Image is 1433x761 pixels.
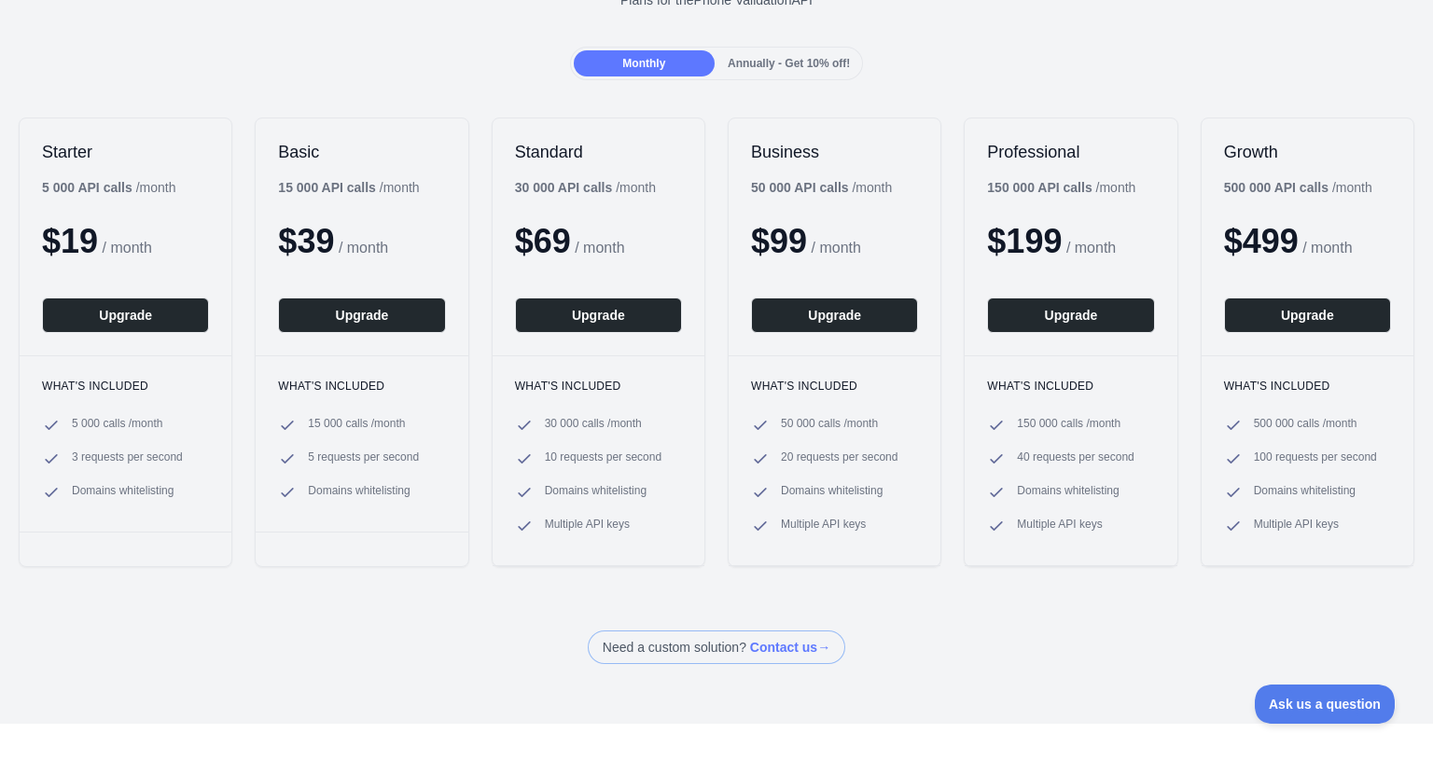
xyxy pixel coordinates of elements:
button: Upgrade [515,297,682,333]
button: Upgrade [751,297,918,333]
iframe: Toggle Customer Support [1255,685,1396,724]
h3: What's included [987,379,1154,394]
h3: What's included [515,379,682,394]
h3: What's included [1224,379,1391,394]
h3: What's included [751,379,918,394]
button: Upgrade [1224,297,1391,333]
button: Upgrade [987,297,1154,333]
